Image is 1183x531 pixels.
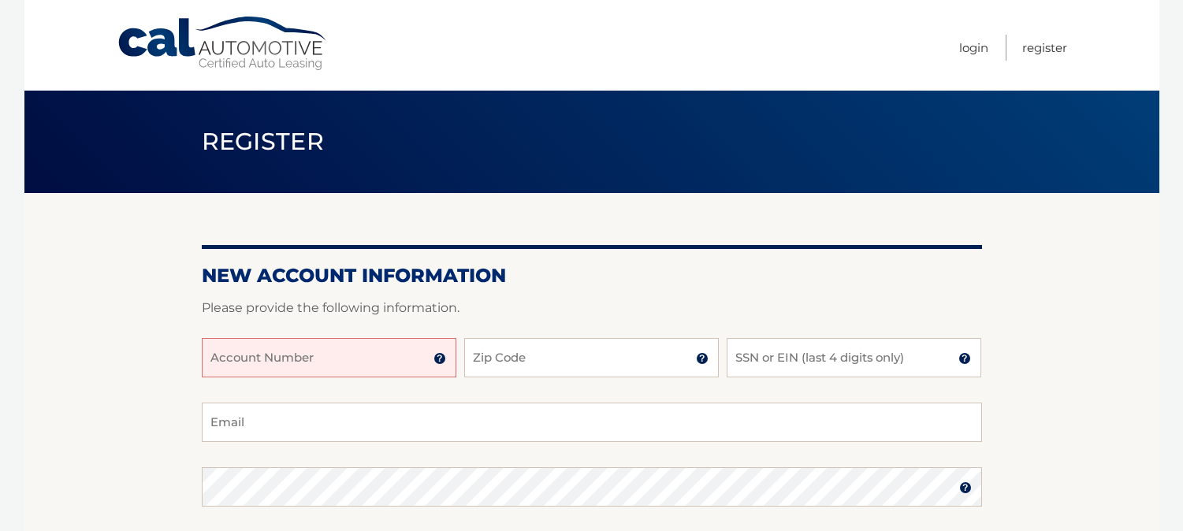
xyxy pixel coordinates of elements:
[959,35,988,61] a: Login
[1022,35,1067,61] a: Register
[117,16,329,72] a: Cal Automotive
[433,352,446,365] img: tooltip.svg
[959,481,972,494] img: tooltip.svg
[202,297,982,319] p: Please provide the following information.
[202,127,325,156] span: Register
[958,352,971,365] img: tooltip.svg
[202,338,456,377] input: Account Number
[696,352,709,365] img: tooltip.svg
[202,403,982,442] input: Email
[727,338,981,377] input: SSN or EIN (last 4 digits only)
[464,338,719,377] input: Zip Code
[202,264,982,288] h2: New Account Information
